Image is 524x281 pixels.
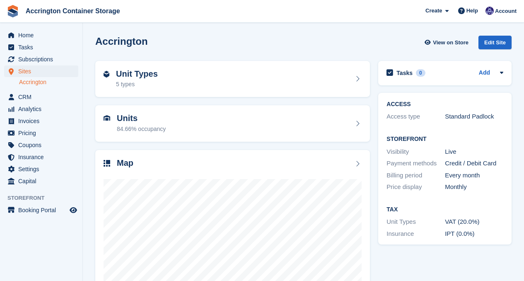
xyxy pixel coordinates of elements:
[18,65,68,77] span: Sites
[479,68,490,78] a: Add
[4,151,78,163] a: menu
[4,53,78,65] a: menu
[18,204,68,216] span: Booking Portal
[18,115,68,127] span: Invoices
[19,78,78,86] a: Accrington
[18,127,68,139] span: Pricing
[386,159,445,168] div: Payment methods
[386,101,503,108] h2: ACCESS
[386,147,445,157] div: Visibility
[416,69,425,77] div: 0
[386,217,445,227] div: Unit Types
[445,147,503,157] div: Live
[7,5,19,17] img: stora-icon-8386f47178a22dfd0bd8f6a31ec36ba5ce8667c1dd55bd0f319d3a0aa187defe.svg
[117,158,133,168] h2: Map
[386,171,445,180] div: Billing period
[4,115,78,127] a: menu
[4,65,78,77] a: menu
[95,36,148,47] h2: Accrington
[478,36,512,53] a: Edit Site
[18,53,68,65] span: Subscriptions
[4,41,78,53] a: menu
[18,151,68,163] span: Insurance
[495,7,517,15] span: Account
[445,217,503,227] div: VAT (20.0%)
[386,229,445,239] div: Insurance
[4,29,78,41] a: menu
[478,36,512,49] div: Edit Site
[445,229,503,239] div: IPT (0.0%)
[104,71,109,78] img: unit-type-icn-2b2737a686de81e16bb02015468b77c625bbabd49415b5ef34ead5e3b44a266d.svg
[22,4,123,18] a: Accrington Container Storage
[4,163,78,175] a: menu
[423,36,472,49] a: View on Store
[386,112,445,121] div: Access type
[386,182,445,192] div: Price display
[386,206,503,213] h2: Tax
[396,69,413,77] h2: Tasks
[445,182,503,192] div: Monthly
[7,194,82,202] span: Storefront
[95,61,370,97] a: Unit Types 5 types
[104,115,110,121] img: unit-icn-7be61d7bf1b0ce9d3e12c5938cc71ed9869f7b940bace4675aadf7bd6d80202e.svg
[4,204,78,216] a: menu
[445,159,503,168] div: Credit / Debit Card
[18,163,68,175] span: Settings
[116,69,158,79] h2: Unit Types
[104,160,110,167] img: map-icn-33ee37083ee616e46c38cad1a60f524a97daa1e2b2c8c0bc3eb3415660979fc1.svg
[4,127,78,139] a: menu
[68,205,78,215] a: Preview store
[445,171,503,180] div: Every month
[117,114,166,123] h2: Units
[485,7,494,15] img: Jacob Connolly
[18,41,68,53] span: Tasks
[95,105,370,142] a: Units 84.66% occupancy
[445,112,503,121] div: Standard Padlock
[425,7,442,15] span: Create
[117,125,166,133] div: 84.66% occupancy
[18,175,68,187] span: Capital
[18,29,68,41] span: Home
[4,139,78,151] a: menu
[18,139,68,151] span: Coupons
[386,136,503,143] h2: Storefront
[4,103,78,115] a: menu
[18,103,68,115] span: Analytics
[433,39,468,47] span: View on Store
[18,91,68,103] span: CRM
[466,7,478,15] span: Help
[116,80,158,89] div: 5 types
[4,91,78,103] a: menu
[4,175,78,187] a: menu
